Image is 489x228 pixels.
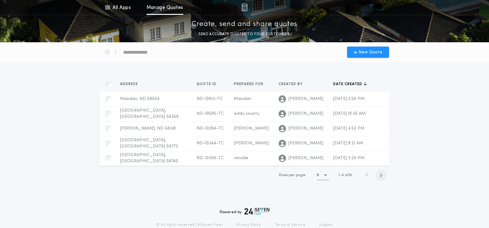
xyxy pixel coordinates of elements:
[234,111,259,116] span: eddy county
[234,126,269,131] span: [PERSON_NAME]
[120,97,160,101] span: Mandan, ND 58554
[234,156,248,160] span: renville
[333,141,363,146] span: [DATE] 9:21 AM
[345,172,352,178] span: of 16
[288,140,323,147] span: [PERSON_NAME]
[358,49,382,56] span: New Quote
[198,31,290,37] p: SEND ACCURATE QUOTES TO YOUR CUSTOMERS.
[342,173,344,177] span: 5
[347,47,389,58] button: New Quote
[236,222,261,227] a: Privacy Policy
[197,126,224,131] span: ND-10394-TC
[120,108,179,119] span: [GEOGRAPHIC_DATA], [GEOGRAPHIC_DATA] 58356
[333,156,364,160] span: [DATE] 3:24 PM
[156,222,223,227] p: © All rights reserved. 24|Seven Fees
[317,172,319,178] h1: 5
[192,19,297,29] p: Create, send and share quotes
[279,82,304,87] span: Created by
[234,82,265,87] span: Prepared for
[197,111,224,116] span: ND-10595-TC
[197,141,224,146] span: ND-10344-TC
[197,97,223,101] span: ND-10613-TC
[120,81,143,87] button: Address
[333,111,366,116] span: [DATE] 10:35 AM
[360,4,383,10] img: vs-icon
[120,126,176,131] span: [PERSON_NAME], ND 58341
[279,81,307,87] button: Created by
[120,138,178,149] span: [GEOGRAPHIC_DATA], [GEOGRAPHIC_DATA] 58773
[120,153,178,164] span: [GEOGRAPHIC_DATA], [GEOGRAPHIC_DATA] 58740
[338,173,340,177] span: 1
[288,111,323,117] span: [PERSON_NAME]
[244,208,270,215] img: logo
[333,97,364,101] span: [DATE] 2:58 PM
[220,208,270,215] div: Powered by
[197,82,218,87] span: Quote ID
[234,97,251,101] span: Mandan
[288,96,323,102] span: [PERSON_NAME]
[279,173,306,177] span: Rows per page:
[288,155,323,161] span: [PERSON_NAME]
[317,170,329,180] button: 5
[275,222,305,227] a: Terms of Service
[319,222,333,227] a: Support
[242,4,247,11] img: img
[333,81,367,87] button: Date created
[234,141,269,146] span: [PERSON_NAME]
[333,82,363,87] span: Date created
[197,156,224,160] span: ND-10306-TC
[333,126,364,131] span: [DATE] 4:52 PM
[288,126,323,132] span: [PERSON_NAME]
[197,81,221,87] button: Quote ID
[120,82,139,87] span: Address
